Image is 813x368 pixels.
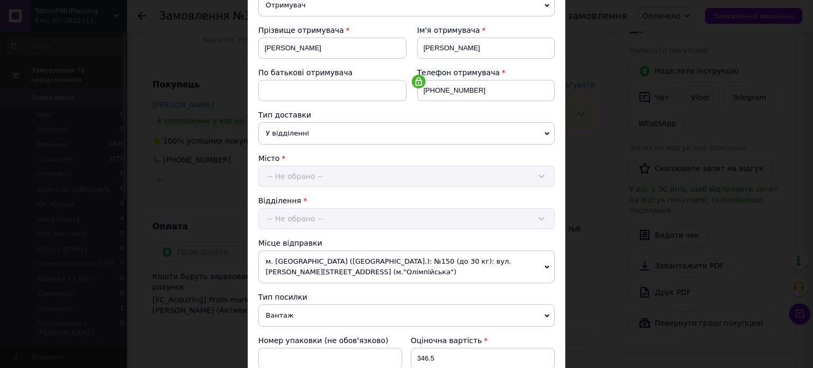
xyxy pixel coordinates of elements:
div: Оціночна вартість [411,335,555,346]
span: Тип посилки [258,293,307,301]
span: По батькові отримувача [258,68,353,77]
span: Телефон отримувача [417,68,500,77]
span: Тип доставки [258,111,311,119]
div: Місто [258,153,555,164]
span: Прізвище отримувача [258,26,344,34]
span: Місце відправки [258,239,322,247]
div: Номер упаковки (не обов'язково) [258,335,402,346]
div: Відділення [258,195,555,206]
span: У відділенні [258,122,555,145]
span: Вантаж [258,304,555,327]
span: Ім'я отримувача [417,26,480,34]
span: м. [GEOGRAPHIC_DATA] ([GEOGRAPHIC_DATA].): №150 (до 30 кг): вул. [PERSON_NAME][STREET_ADDRESS] (м... [258,250,555,283]
input: +380 [417,80,555,101]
